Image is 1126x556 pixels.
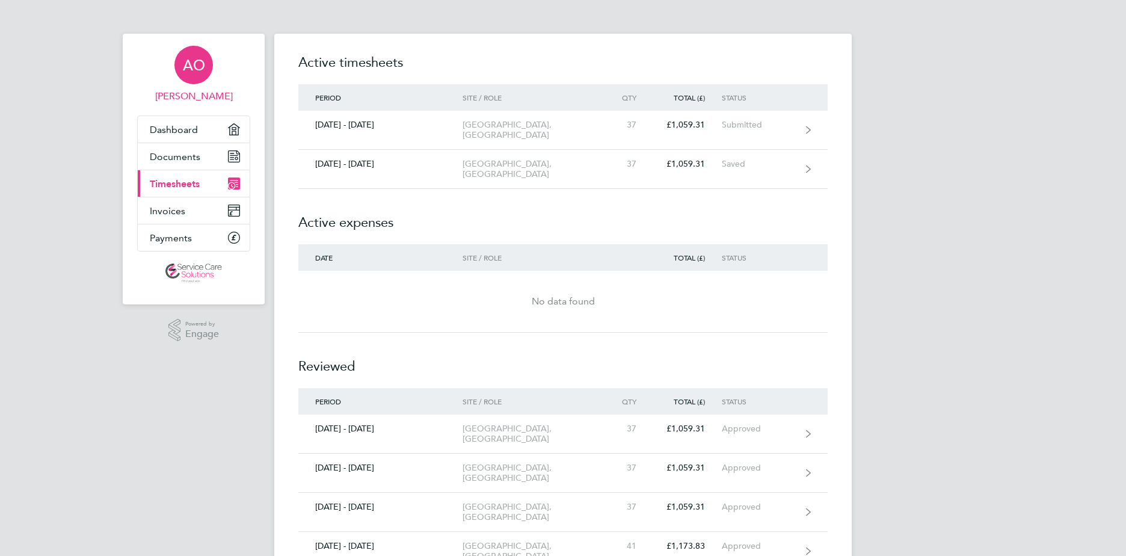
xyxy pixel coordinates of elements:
[722,120,796,130] div: Submitted
[165,264,222,283] img: servicecare-logo-retina.png
[298,493,828,532] a: [DATE] - [DATE][GEOGRAPHIC_DATA], [GEOGRAPHIC_DATA]37£1,059.31Approved
[600,502,653,512] div: 37
[138,224,250,251] a: Payments
[653,424,722,434] div: £1,059.31
[298,541,463,551] div: [DATE] - [DATE]
[298,415,828,454] a: [DATE] - [DATE][GEOGRAPHIC_DATA], [GEOGRAPHIC_DATA]37£1,059.31Approved
[653,253,722,262] div: Total (£)
[600,424,653,434] div: 37
[600,120,653,130] div: 37
[722,424,796,434] div: Approved
[653,120,722,130] div: £1,059.31
[138,116,250,143] a: Dashboard
[463,397,600,406] div: Site / Role
[653,397,722,406] div: Total (£)
[653,159,722,169] div: £1,059.31
[298,189,828,244] h2: Active expenses
[298,253,463,262] div: Date
[150,232,192,244] span: Payments
[463,253,600,262] div: Site / Role
[138,170,250,197] a: Timesheets
[298,294,828,309] div: No data found
[722,397,796,406] div: Status
[298,424,463,434] div: [DATE] - [DATE]
[150,124,198,135] span: Dashboard
[298,53,828,84] h2: Active timesheets
[298,502,463,512] div: [DATE] - [DATE]
[123,34,265,304] nav: Main navigation
[600,397,653,406] div: Qty
[168,319,220,342] a: Powered byEngage
[298,159,463,169] div: [DATE] - [DATE]
[463,502,600,522] div: [GEOGRAPHIC_DATA], [GEOGRAPHIC_DATA]
[653,93,722,102] div: Total (£)
[298,111,828,150] a: [DATE] - [DATE][GEOGRAPHIC_DATA], [GEOGRAPHIC_DATA]37£1,059.31Submitted
[722,253,796,262] div: Status
[722,502,796,512] div: Approved
[722,463,796,473] div: Approved
[138,197,250,224] a: Invoices
[185,319,219,329] span: Powered by
[138,143,250,170] a: Documents
[600,541,653,551] div: 41
[653,463,722,473] div: £1,059.31
[298,333,828,388] h2: Reviewed
[298,150,828,189] a: [DATE] - [DATE][GEOGRAPHIC_DATA], [GEOGRAPHIC_DATA]37£1,059.31Saved
[463,463,600,483] div: [GEOGRAPHIC_DATA], [GEOGRAPHIC_DATA]
[150,205,185,217] span: Invoices
[463,120,600,140] div: [GEOGRAPHIC_DATA], [GEOGRAPHIC_DATA]
[315,93,341,102] span: Period
[137,264,250,283] a: Go to home page
[298,463,463,473] div: [DATE] - [DATE]
[722,541,796,551] div: Approved
[463,424,600,444] div: [GEOGRAPHIC_DATA], [GEOGRAPHIC_DATA]
[653,541,722,551] div: £1,173.83
[600,159,653,169] div: 37
[463,159,600,179] div: [GEOGRAPHIC_DATA], [GEOGRAPHIC_DATA]
[137,46,250,103] a: AO[PERSON_NAME]
[722,159,796,169] div: Saved
[600,463,653,473] div: 37
[463,93,600,102] div: Site / Role
[298,120,463,130] div: [DATE] - [DATE]
[150,178,200,190] span: Timesheets
[653,502,722,512] div: £1,059.31
[150,151,200,162] span: Documents
[137,89,250,103] span: Alisa Odusanya
[722,93,796,102] div: Status
[185,329,219,339] span: Engage
[183,57,205,73] span: AO
[600,93,653,102] div: Qty
[315,397,341,406] span: Period
[298,454,828,493] a: [DATE] - [DATE][GEOGRAPHIC_DATA], [GEOGRAPHIC_DATA]37£1,059.31Approved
